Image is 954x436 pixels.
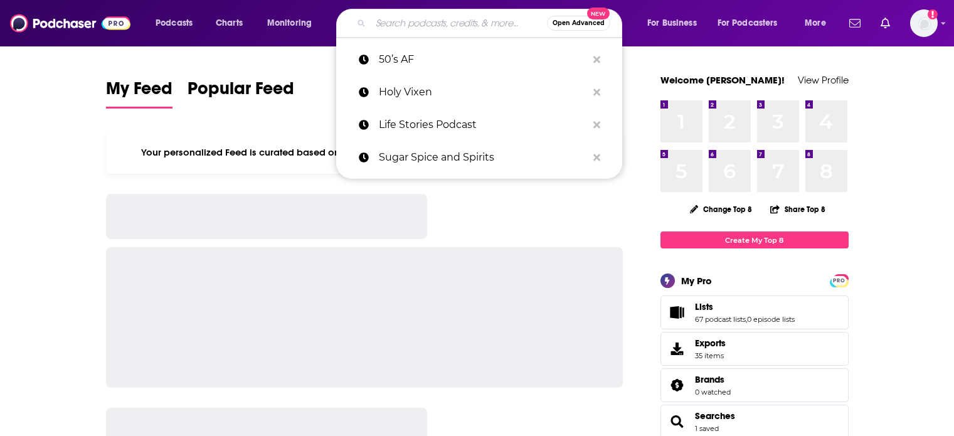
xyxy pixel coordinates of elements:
span: Open Advanced [553,20,605,26]
input: Search podcasts, credits, & more... [371,13,547,33]
span: Exports [695,338,726,349]
a: Show notifications dropdown [844,13,866,34]
button: Show profile menu [910,9,938,37]
a: My Feed [106,78,172,109]
a: Brands [695,374,731,385]
span: Charts [216,14,243,32]
a: Life Stories Podcast [336,109,622,141]
span: , [746,315,747,324]
button: Share Top 8 [770,197,826,221]
span: PRO [832,276,847,285]
span: Popular Feed [188,78,294,107]
button: open menu [258,13,328,33]
button: open menu [147,13,209,33]
a: Sugar Spice and Spirits [336,141,622,174]
button: Change Top 8 [682,201,760,217]
a: Popular Feed [188,78,294,109]
button: open menu [639,13,713,33]
a: 0 watched [695,388,731,396]
a: Lists [665,304,690,321]
span: More [805,14,826,32]
img: User Profile [910,9,938,37]
span: Logged in as NickG [910,9,938,37]
span: Monitoring [267,14,312,32]
span: My Feed [106,78,172,107]
div: Your personalized Feed is curated based on the Podcasts, Creators, Users, and Lists that you Follow. [106,131,623,174]
span: Podcasts [156,14,193,32]
a: Holy Vixen [336,76,622,109]
span: Exports [665,340,690,358]
p: 50’s AF [379,43,587,76]
div: My Pro [681,275,712,287]
span: New [587,8,610,19]
button: Open AdvancedNew [547,16,610,31]
span: Lists [660,295,849,329]
button: open menu [709,13,796,33]
a: 0 episode lists [747,315,795,324]
a: 1 saved [695,424,719,433]
a: Exports [660,332,849,366]
a: Searches [695,410,735,422]
a: Show notifications dropdown [876,13,895,34]
a: Welcome [PERSON_NAME]! [660,74,785,86]
span: Brands [695,374,724,385]
p: Sugar Spice and Spirits [379,141,587,174]
a: Brands [665,376,690,394]
img: Podchaser - Follow, Share and Rate Podcasts [10,11,130,35]
a: 50’s AF [336,43,622,76]
a: View Profile [798,74,849,86]
a: Charts [208,13,250,33]
p: Life Stories Podcast [379,109,587,141]
span: For Podcasters [718,14,778,32]
a: 67 podcast lists [695,315,746,324]
span: For Business [647,14,697,32]
button: open menu [796,13,842,33]
a: Create My Top 8 [660,231,849,248]
a: PRO [832,275,847,285]
div: Search podcasts, credits, & more... [348,9,634,38]
span: Lists [695,301,713,312]
svg: Add a profile image [928,9,938,19]
span: 35 items [695,351,726,360]
a: Lists [695,301,795,312]
a: Searches [665,413,690,430]
p: Holy Vixen [379,76,587,109]
span: Brands [660,368,849,402]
